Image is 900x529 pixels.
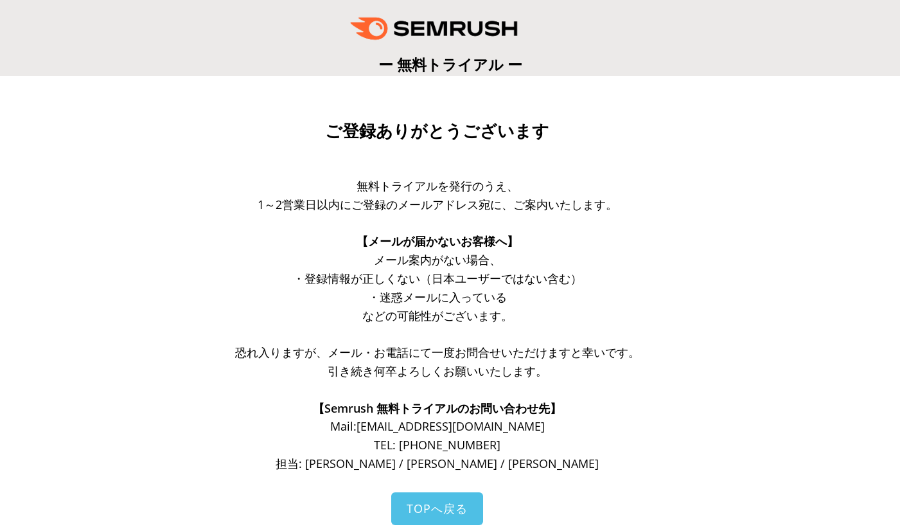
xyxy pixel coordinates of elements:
[293,271,582,286] span: ・登録情報が正しくない（日本ユーザーではない含む）
[378,54,522,75] span: ー 無料トライアル ー
[276,456,599,471] span: 担当: [PERSON_NAME] / [PERSON_NAME] / [PERSON_NAME]
[330,418,545,434] span: Mail: [EMAIL_ADDRESS][DOMAIN_NAME]
[391,492,483,525] a: TOPへ戻る
[313,400,561,416] span: 【Semrush 無料トライアルのお問い合わせ先】
[407,501,468,516] span: TOPへ戻る
[235,345,640,360] span: 恐れ入りますが、メール・お電話にて一度お問合せいただけますと幸いです。
[258,197,617,212] span: 1～2営業日以内にご登録のメールアドレス宛に、ご案内いたします。
[362,308,513,323] span: などの可能性がございます。
[357,178,518,193] span: 無料トライアルを発行のうえ、
[328,363,547,379] span: 引き続き何卒よろしくお願いいたします。
[374,252,501,267] span: メール案内がない場合、
[357,233,518,249] span: 【メールが届かないお客様へ】
[325,121,549,141] span: ご登録ありがとうございます
[374,437,500,453] span: TEL: [PHONE_NUMBER]
[368,289,507,305] span: ・迷惑メールに入っている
